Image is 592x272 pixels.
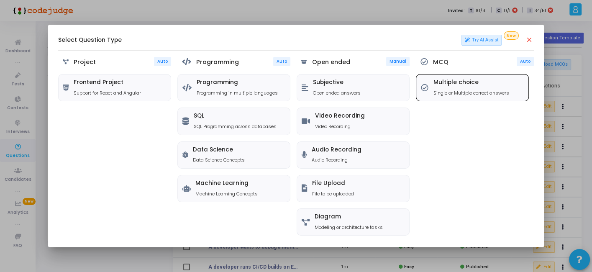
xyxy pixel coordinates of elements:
span: Manual [390,59,406,64]
h5: File Upload [312,180,354,187]
span: Auto [520,59,530,64]
a: Try AI Assist [461,35,502,46]
p: Modeling or architecture tasks [315,224,383,231]
h5: Multiple choice [433,79,509,86]
p: Single or Multiple correct answers [433,90,509,97]
mat-icon: close [525,36,534,44]
p: Programming in multiple languages [197,90,278,97]
h5: Data Science [193,146,245,154]
p: Video Recording [315,123,365,130]
p: Support for React and Angular [74,90,141,97]
h5: Subjective [313,79,361,86]
span: Auto [157,59,168,64]
h5: Select Question Type [58,37,122,44]
h5: Diagram [315,213,383,221]
h5: Audio Recording [312,146,361,154]
h5: Machine Learning [195,180,258,187]
p: Data Science Concepts [193,157,245,164]
p: File to be uploaded [312,190,354,198]
h5: Frontend Project [74,79,141,86]
p: Audio Recording [312,157,361,164]
span: New [504,31,518,40]
h5: Programming [197,79,278,86]
h5: MCQ [433,59,448,66]
h5: SQL [194,113,277,120]
p: Machine Learning Concepts [195,190,258,198]
h5: Project [74,59,96,66]
p: SQL Programming across databases [194,123,277,130]
h5: Open ended [312,59,350,66]
span: Auto [277,59,287,64]
h5: Video Recording [315,113,365,120]
h5: Programming [196,59,239,66]
p: Open ended answers [313,90,361,97]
